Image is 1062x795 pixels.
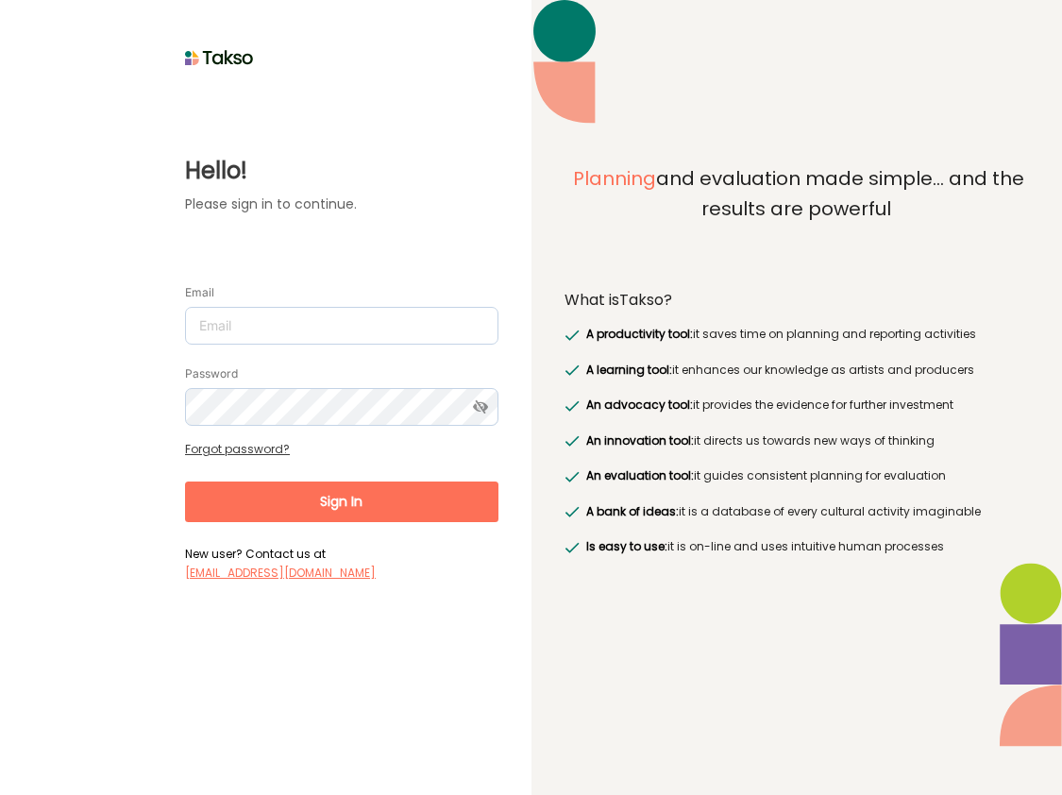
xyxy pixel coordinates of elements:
label: [EMAIL_ADDRESS][DOMAIN_NAME] [185,564,376,583]
input: Email [185,307,498,345]
label: it is on-line and uses intuitive human processes [582,537,944,556]
img: greenRight [565,542,580,553]
label: Please sign in to continue. [185,195,498,214]
label: it enhances our knowledge as artists and producers [582,361,974,380]
img: greenRight [565,330,580,341]
span: Is easy to use: [586,538,667,554]
span: Planning [573,165,656,192]
label: it directs us towards new ways of thinking [582,431,935,450]
label: What is [565,291,672,310]
label: it saves time on planning and reporting activities [582,325,976,344]
label: it provides the evidence for further investment [582,396,953,414]
a: [EMAIL_ADDRESS][DOMAIN_NAME] [185,565,376,581]
label: and evaluation made simple... and the results are powerful [565,164,1030,266]
button: Sign In [185,482,498,522]
span: A productivity tool: [586,326,693,342]
img: greenRight [565,506,580,517]
span: An evaluation tool: [586,467,694,483]
label: Hello! [185,154,498,188]
label: it is a database of every cultural activity imaginable [582,502,981,521]
span: A learning tool: [586,362,672,378]
span: A bank of ideas: [586,503,679,519]
label: Password [185,366,238,381]
label: New user? Contact us at [185,545,498,562]
a: Forgot password? [185,441,290,457]
label: Email [185,285,214,300]
label: it guides consistent planning for evaluation [582,466,946,485]
img: greenRight [565,400,580,412]
span: An advocacy tool: [586,397,693,413]
img: greenRight [565,435,580,447]
img: taksoLoginLogo [185,43,254,72]
img: greenRight [565,471,580,482]
span: Takso? [619,289,672,311]
span: An innovation tool: [586,432,694,448]
img: greenRight [565,364,580,376]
